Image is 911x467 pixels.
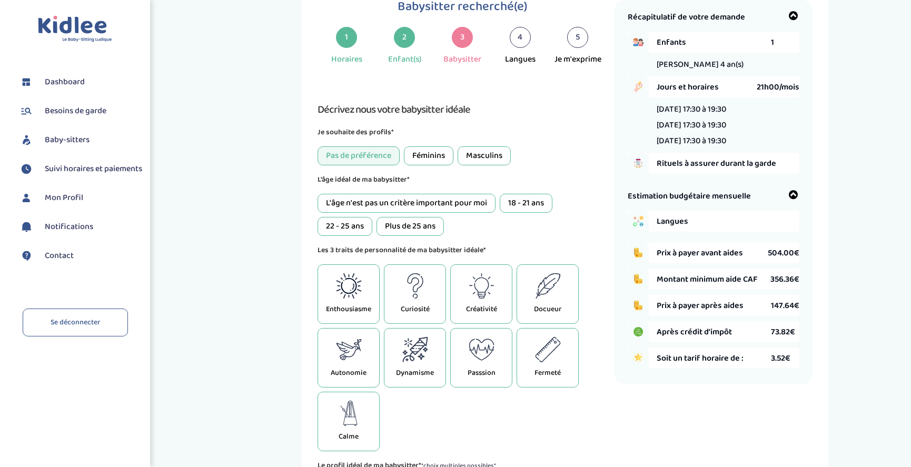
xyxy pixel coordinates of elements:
[628,76,649,97] img: hand_clock.png
[331,367,367,379] p: Autonomie
[18,219,34,235] img: notification.svg
[331,53,362,66] div: Horaires
[18,103,34,119] img: besoin.svg
[628,153,649,174] img: hand_to_do_list.png
[18,190,34,206] img: profil.svg
[770,273,799,286] span: 356.36€
[318,146,400,165] div: Pas de préférence
[377,217,444,236] div: Plus de 25 ans
[628,269,649,290] img: coins.png
[628,190,751,203] span: Estimation budgétaire mensuelle
[757,81,799,94] span: 21h00/mois
[657,273,770,286] span: Montant minimum aide CAF
[628,11,745,24] span: Récapitulatif de votre demande
[768,246,799,260] span: 504.00€
[18,161,142,177] a: Suivi horaires et paiements
[500,194,552,213] div: 18 - 21 ans
[505,53,536,66] div: Langues
[18,103,142,119] a: Besoins de garde
[657,81,757,94] span: Jours et horaires
[534,304,561,315] p: Docueur
[318,126,607,138] p: Je souhaite des profils*
[628,32,649,53] img: boy_girl.png
[45,105,106,117] span: Besoins de garde
[318,101,607,118] h3: Décrivez nous votre babysitter idéale
[628,295,649,316] img: coins.png
[45,250,74,262] span: Contact
[18,74,142,90] a: Dashboard
[657,157,799,170] span: Rituels à assurer durant la garde
[771,352,790,365] span: 3.52€
[18,132,34,148] img: babysitters.svg
[466,304,497,315] p: Créativité
[657,325,771,339] span: Après crédit d’impôt
[396,367,434,379] p: Dynamisme
[534,367,561,379] p: Fermeté
[657,246,768,260] span: Prix à payer avant aides
[336,27,357,48] div: 1
[45,163,142,175] span: Suivi horaires et paiements
[628,211,649,232] img: activities.png
[452,27,473,48] div: 3
[339,431,359,442] p: Calme
[657,215,771,228] span: Langues
[18,248,142,264] a: Contact
[657,103,726,116] li: [DATE] 17:30 à 19:30
[38,16,112,43] img: logo.svg
[771,325,795,339] span: 73.82€
[657,352,771,365] span: Soit un tarif horaire de :
[657,118,726,132] li: [DATE] 17:30 à 19:30
[628,242,649,263] img: coins.png
[45,221,93,233] span: Notifications
[628,321,649,342] img: credit_impot.PNG
[657,134,726,147] li: [DATE] 17:30 à 19:30
[18,161,34,177] img: suivihoraire.svg
[554,53,601,66] div: Je m'exprime
[18,248,34,264] img: contact.svg
[18,74,34,90] img: dashboard.svg
[657,58,744,71] span: [PERSON_NAME] 4 an(s)
[468,367,496,379] p: Passsion
[326,304,371,315] p: Enthousiasme
[318,174,607,185] p: L'âge idéal de ma babysitter*
[771,299,799,312] span: 147.64€
[318,217,372,236] div: 22 - 25 ans
[18,132,142,148] a: Baby-sitters
[628,347,649,369] img: star.png
[771,36,774,49] span: 1
[510,27,531,48] div: 4
[404,146,453,165] div: Féminins
[318,194,496,213] div: L'âge n'est pas un critère important pour moi
[394,27,415,48] div: 2
[388,53,421,66] div: Enfant(s)
[18,190,142,206] a: Mon Profil
[657,299,771,312] span: Prix à payer après aides
[23,309,128,336] a: Se déconnecter
[18,219,142,235] a: Notifications
[45,134,90,146] span: Baby-sitters
[458,146,511,165] div: Masculins
[443,53,481,66] div: Babysitter
[567,27,588,48] div: 5
[401,304,430,315] p: Curiosité
[45,76,85,88] span: Dashboard
[45,192,83,204] span: Mon Profil
[318,244,607,256] p: Les 3 traits de personnalité de ma babysitter idéale*
[657,36,771,49] span: Enfants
